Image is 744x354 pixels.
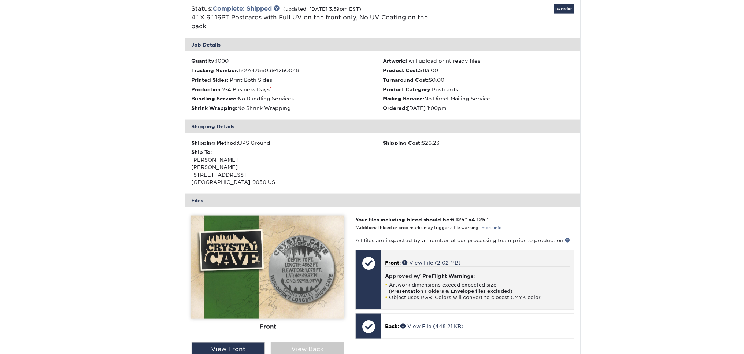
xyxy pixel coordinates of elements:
[383,105,407,111] strong: Ordered:
[191,104,383,112] li: No Shrink Wrapping
[185,120,580,133] div: Shipping Details
[185,194,580,207] div: Files
[482,225,501,230] a: more info
[191,86,222,92] strong: Production:
[383,67,419,73] strong: Product Cost:
[383,96,424,102] strong: Mailing Service:
[383,77,429,83] strong: Turnaround Cost:
[383,86,432,92] strong: Product Category:
[191,139,383,147] div: UPS Ground
[383,57,574,64] li: I will upload print ready files.
[185,38,580,51] div: Job Details
[191,67,238,73] strong: Tracking Number:
[191,14,428,30] span: 4" X 6" 16PT Postcards with Full UV on the front only, No UV Coating on the back
[402,260,460,266] a: View File (2.02 MB)
[383,139,574,147] div: $26.23
[383,95,574,102] li: No Direct Mailing Service
[355,225,501,230] small: *Additional bleed or crop marks may trigger a file warning –
[385,260,401,266] span: Front:
[238,67,299,73] span: 1Z2A47560394260048
[191,77,228,83] strong: Printed Sides:
[186,4,448,31] div: Status:
[385,323,399,329] span: Back:
[385,273,570,279] h4: Approved w/ PreFlight Warnings:
[2,332,62,351] iframe: Google Customer Reviews
[400,323,463,329] a: View File (448.21 KB)
[383,58,406,64] strong: Artwork:
[191,105,237,111] strong: Shrink Wrapping:
[191,58,216,64] strong: Quantity:
[355,237,574,244] p: All files are inspected by a member of our processing team prior to production.
[191,140,238,146] strong: Shipping Method:
[383,104,574,112] li: [DATE] 1:00pm
[191,148,383,186] div: [PERSON_NAME] [PERSON_NAME] [STREET_ADDRESS] [GEOGRAPHIC_DATA]-9030 US
[554,4,574,14] a: Reorder
[355,217,488,222] strong: Your files including bleed should be: " x "
[191,96,238,102] strong: Bundling Service:
[191,57,383,64] li: 1000
[213,5,272,12] a: Complete: Shipped
[191,86,383,93] li: 2-4 Business Days
[191,149,212,155] strong: Ship To:
[451,217,464,222] span: 6.125
[383,86,574,93] li: Postcards
[283,6,361,12] small: (updated: [DATE] 3:59pm EST)
[385,294,570,300] li: Object uses RGB. Colors will convert to closest CMYK color.
[230,77,272,83] span: Print Both Sides
[383,67,574,74] li: $113.00
[191,319,344,335] div: Front
[471,217,485,222] span: 4.125
[383,140,422,146] strong: Shipping Cost:
[385,282,570,294] li: Artwork dimensions exceed expected size.
[191,95,383,102] li: No Bundling Services
[389,288,512,294] strong: (Presentation Folders & Envelope files excluded)
[383,76,574,84] li: $0.00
